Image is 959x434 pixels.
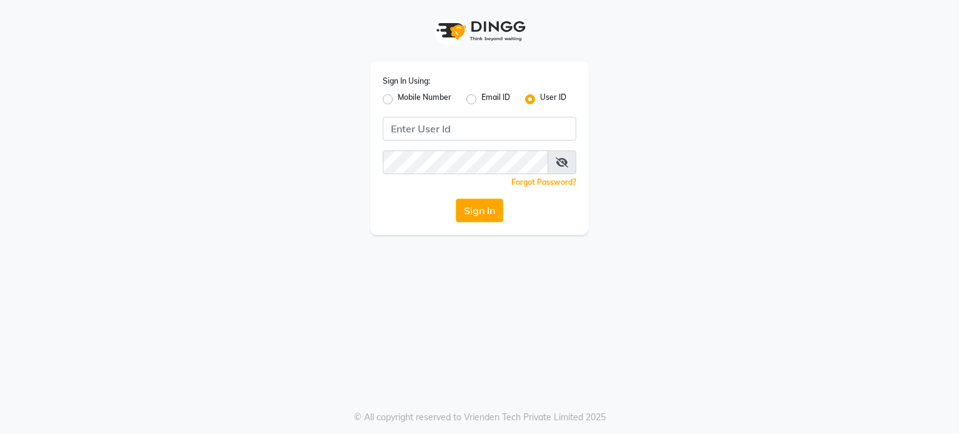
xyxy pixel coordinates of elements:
[398,92,451,107] label: Mobile Number
[383,117,576,141] input: Username
[456,199,503,222] button: Sign In
[511,177,576,187] a: Forgot Password?
[540,92,566,107] label: User ID
[481,92,510,107] label: Email ID
[383,150,548,174] input: Username
[430,12,529,49] img: logo1.svg
[383,76,430,87] label: Sign In Using:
